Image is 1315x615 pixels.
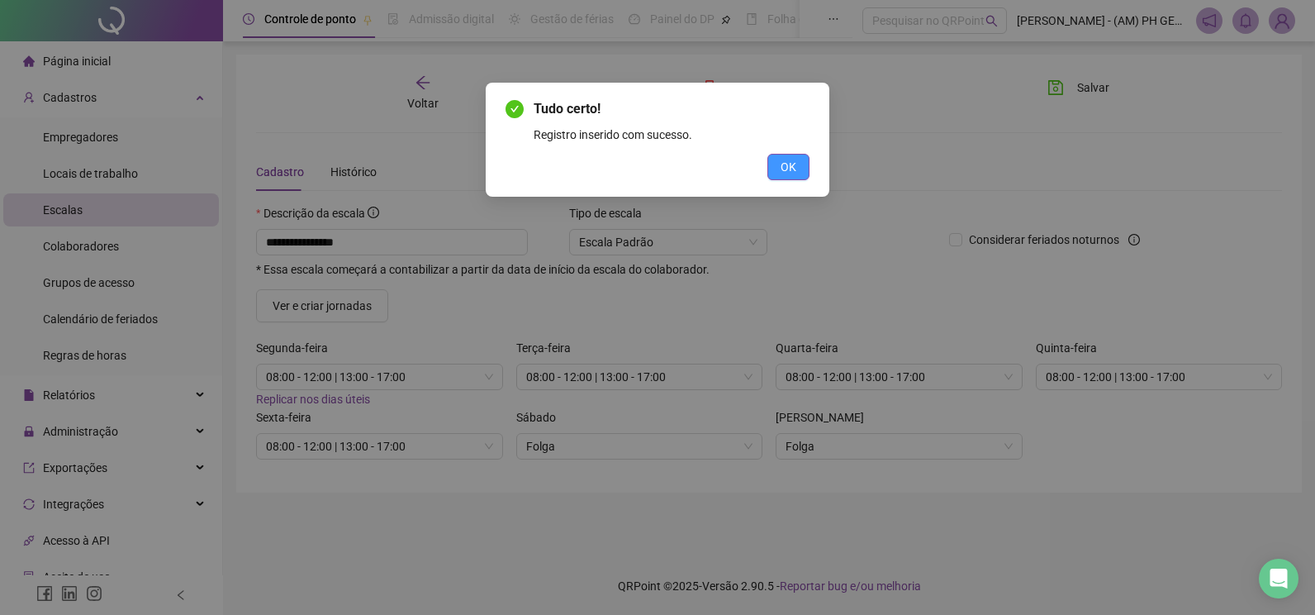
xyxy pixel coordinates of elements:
button: OK [767,154,809,180]
span: OK [781,158,796,176]
div: Open Intercom Messenger [1259,559,1298,598]
span: Registro inserido com sucesso. [534,128,692,141]
span: Tudo certo! [534,101,601,117]
span: check-circle [506,100,524,118]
